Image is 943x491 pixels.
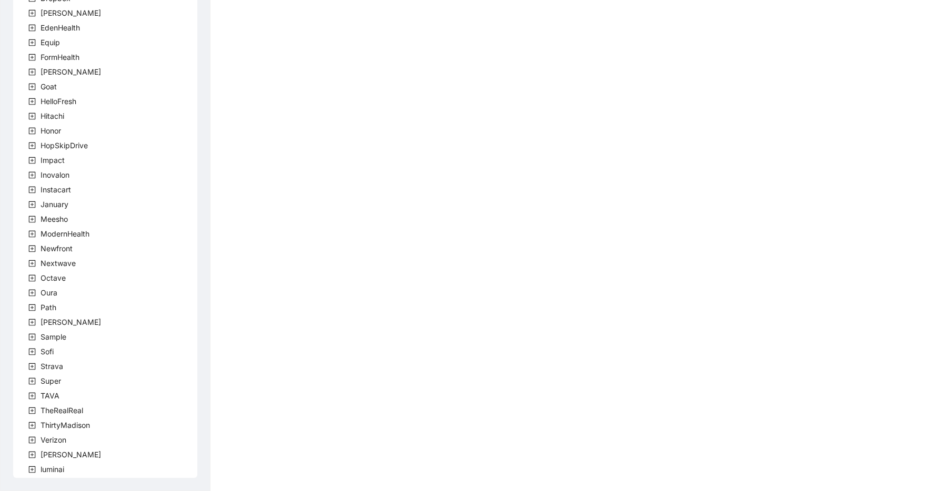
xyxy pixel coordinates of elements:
span: plus-square [28,436,36,444]
span: Instacart [38,183,73,196]
span: plus-square [28,9,36,17]
span: HelloFresh [38,95,78,108]
span: ModernHealth [41,229,89,238]
span: Path [41,303,56,312]
span: plus-square [28,230,36,238]
span: TAVA [41,391,59,400]
span: [PERSON_NAME] [41,8,101,17]
span: EdenHealth [41,23,80,32]
span: Super [38,375,63,387]
span: Meesho [41,214,68,223]
span: Instacart [41,185,71,194]
span: plus-square [28,24,36,32]
span: plus-square [28,289,36,296]
span: [PERSON_NAME] [41,67,101,76]
span: Goat [38,80,59,93]
span: plus-square [28,363,36,370]
span: Equip [38,36,62,49]
span: ModernHealth [38,228,92,240]
span: plus-square [28,451,36,458]
span: Sofi [41,347,54,356]
span: luminai [41,465,64,474]
span: Oura [38,287,59,299]
span: Meesho [38,213,70,226]
span: Garner [38,66,103,78]
span: Octave [38,272,68,284]
span: ThirtyMadison [38,419,92,432]
span: plus-square [28,377,36,385]
span: Goat [41,82,57,91]
span: Octave [41,273,66,282]
span: plus-square [28,98,36,105]
span: Impact [38,154,67,167]
span: Honor [41,126,61,135]
span: HopSkipDrive [38,139,90,152]
span: Strava [38,360,65,373]
span: HopSkipDrive [41,141,88,150]
span: Path [38,301,58,314]
span: Hitachi [41,111,64,120]
span: Nextwave [38,257,78,270]
span: plus-square [28,466,36,473]
span: plus-square [28,245,36,252]
span: luminai [38,463,66,476]
span: plus-square [28,186,36,193]
span: plus-square [28,54,36,61]
span: TheRealReal [38,404,85,417]
span: Inovalon [38,169,72,181]
span: plus-square [28,142,36,149]
span: [PERSON_NAME] [41,318,101,326]
span: ThirtyMadison [41,421,90,429]
span: plus-square [28,274,36,282]
span: plus-square [28,304,36,311]
span: plus-square [28,157,36,164]
span: January [41,200,68,209]
span: [PERSON_NAME] [41,450,101,459]
span: plus-square [28,422,36,429]
span: Inovalon [41,170,69,179]
span: Super [41,376,61,385]
span: Earnest [38,7,103,19]
span: Hitachi [38,110,66,122]
span: Rothman [38,316,103,329]
span: plus-square [28,201,36,208]
span: Newfront [41,244,73,253]
span: Verizon [41,435,66,444]
span: Virta [38,448,103,461]
span: TAVA [38,390,62,402]
span: plus-square [28,83,36,90]
span: Sample [41,332,66,341]
span: Sofi [38,345,56,358]
span: plus-square [28,333,36,341]
span: Newfront [38,242,75,255]
span: FormHealth [38,51,82,64]
span: TheRealReal [41,406,83,415]
span: plus-square [28,260,36,267]
span: January [38,198,71,211]
span: plus-square [28,112,36,120]
span: plus-square [28,392,36,400]
span: HelloFresh [41,97,76,106]
span: Sample [38,331,68,343]
span: plus-square [28,127,36,135]
span: plus-square [28,319,36,326]
span: plus-square [28,39,36,46]
span: Honor [38,125,63,137]
span: plus-square [28,348,36,355]
span: plus-square [28,171,36,179]
span: Verizon [38,434,68,446]
span: plus-square [28,68,36,76]
span: Impact [41,156,65,165]
span: plus-square [28,216,36,223]
span: Equip [41,38,60,47]
span: plus-square [28,407,36,414]
span: EdenHealth [38,22,82,34]
span: Nextwave [41,259,76,268]
span: Strava [41,362,63,371]
span: FormHealth [41,53,79,62]
span: Oura [41,288,57,297]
